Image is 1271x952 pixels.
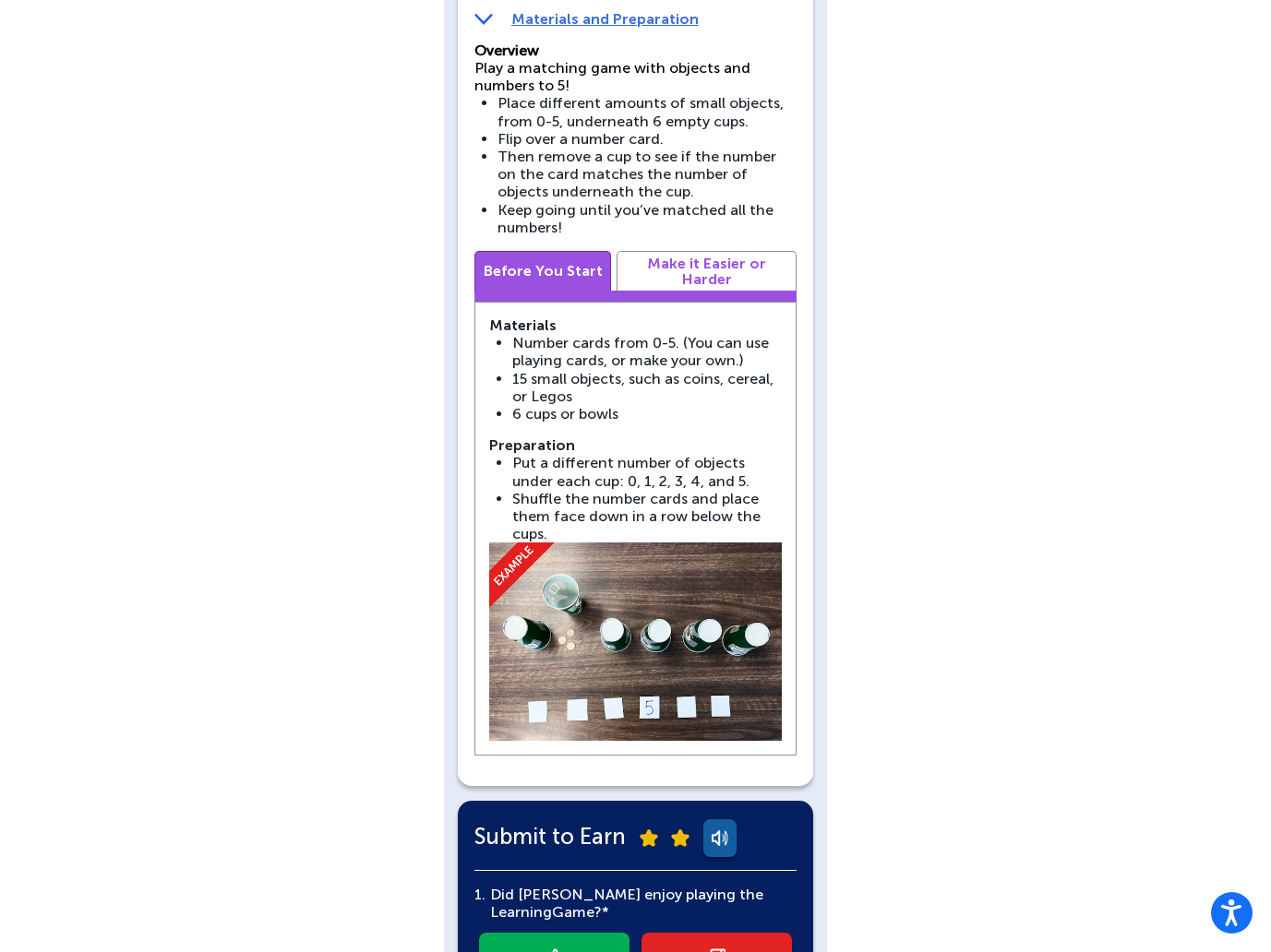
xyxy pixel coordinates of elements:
[489,436,782,454] strong: Preparation
[498,201,797,236] li: Keep going until you’ve matched all the numbers!
[512,490,782,543] li: Shuffle the number cards and place them face down in a row below the cups.
[512,405,782,422] li: 6 cups or bowls
[474,886,486,903] span: 1.
[498,94,797,129] li: Place different amounts of small objects, from 0-5, underneath 6 empty cups.
[474,251,611,291] a: Before You Start
[474,10,493,28] img: down-arrow.svg
[512,334,782,369] li: Number cards from 0-5. (You can use playing cards, or make your own.)
[486,886,797,921] div: Did [PERSON_NAME] enjoy playing the Learning
[498,148,797,201] li: Then remove a cup to see if the number on the card matches the number of objects underneath the cup.
[640,829,658,847] img: submit-star.png
[512,370,782,405] li: 15 small objects, such as coins, cereal, or Legos
[474,827,626,845] span: Submit to Earn
[489,542,782,741] img: Final_Friday_English.png
[512,454,782,489] li: Put a different number of objects under each cup: 0, 1, 2, 3, 4, and 5.
[617,251,797,291] a: Make it Easier or Harder
[489,316,782,334] strong: Materials
[474,42,539,59] strong: Overview
[552,903,609,921] span: Game?*
[498,130,797,148] li: Flip over a number card.
[474,42,797,95] p: Play a matching game with objects and numbers to 5!
[671,829,689,847] img: submit-star.png
[474,10,699,28] a: Materials and Preparation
